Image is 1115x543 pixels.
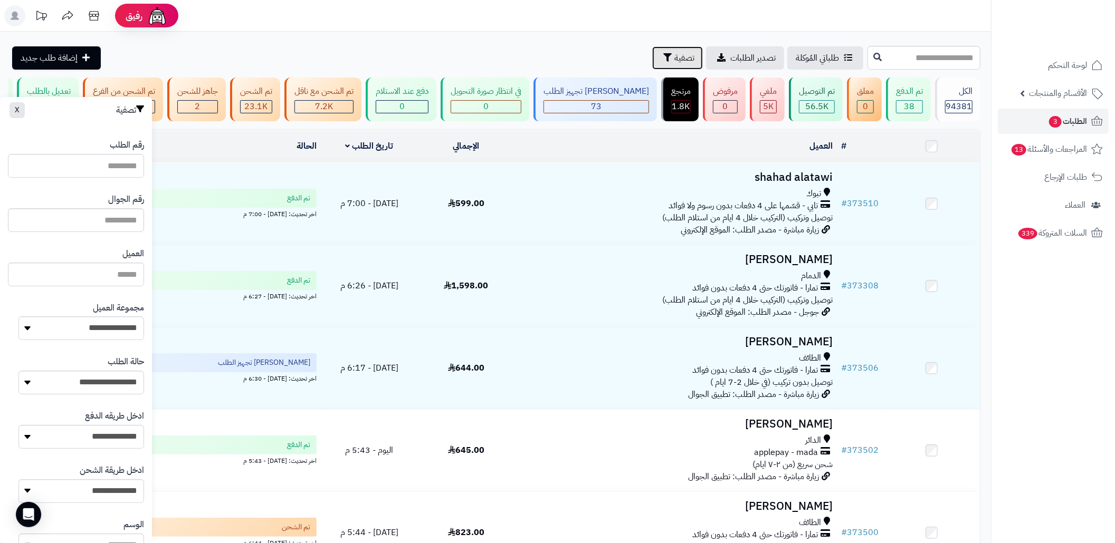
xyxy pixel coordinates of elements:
div: الكل [945,85,973,98]
a: ملغي 5K [748,77,787,121]
div: تم الشحن [240,85,272,98]
div: 0 [713,101,737,113]
div: تعديل بالطلب [27,85,71,98]
span: # [841,197,847,210]
span: تبوك [806,188,821,200]
span: 13 [1011,143,1026,156]
span: طلبات الإرجاع [1044,170,1087,185]
span: 2 [195,100,201,113]
a: تم التوصيل 56.5K [787,77,845,121]
span: اليوم - 5:43 م [345,444,393,457]
div: اخر تحديث: [DATE] - 6:30 م [15,372,317,383]
span: توصيل وتركيب (التركيب خلال 4 ايام من استلام الطلب) [662,294,833,306]
a: الإجمالي [453,140,479,152]
a: #373502 [841,444,879,457]
span: # [841,526,847,539]
span: زيارة مباشرة - مصدر الطلب: الموقع الإلكتروني [681,224,819,236]
span: تصدير الطلبات [730,52,776,64]
div: في انتظار صورة التحويل [451,85,521,98]
div: 0 [451,101,521,113]
a: المراجعات والأسئلة13 [998,137,1109,162]
div: اخر تحديث: [DATE] - 5:43 م [15,454,317,466]
span: زيارة مباشرة - مصدر الطلب: تطبيق الجوال [688,388,819,401]
div: 2 [178,101,217,113]
div: 0 [376,101,428,113]
span: المراجعات والأسئلة [1011,142,1087,157]
a: تحديثات المنصة [28,5,54,29]
div: تم التوصيل [799,85,835,98]
a: مرتجع 1.8K [659,77,701,121]
div: دفع عند الاستلام [376,85,428,98]
a: الحالة [297,140,317,152]
span: X [15,104,20,115]
span: الطلبات [1048,114,1087,129]
span: الأقسام والمنتجات [1029,86,1087,101]
img: logo-2.png [1043,21,1105,43]
button: X [9,102,25,118]
a: #373510 [841,197,879,210]
span: السلات المتروكة [1017,226,1087,240]
a: # [841,140,846,152]
span: الدائر [805,434,821,447]
label: مجموعة العميل [93,302,144,314]
span: 823.00 [448,526,484,539]
a: طلبات الإرجاع [998,164,1109,190]
span: [PERSON_NAME] تجهيز الطلب [218,357,310,368]
span: 1,598.00 [444,279,488,292]
div: 1806 [672,101,690,113]
div: جاهز للشحن [177,85,218,98]
span: طلباتي المُوكلة [796,52,839,64]
a: [PERSON_NAME] تجهيز الطلب 73 [531,77,659,121]
span: 23.1K [245,100,268,113]
a: الكل94381 [933,77,983,121]
label: حالة الطلب [108,356,144,368]
div: Open Intercom Messenger [16,502,41,527]
div: 73 [544,101,649,113]
a: دفع عند الاستلام 0 [364,77,439,121]
h3: [PERSON_NAME] [519,336,833,348]
a: تم الشحن من الفرع 340 [81,77,165,121]
span: # [841,279,847,292]
span: زيارة مباشرة - مصدر الطلب: تطبيق الجوال [688,470,819,483]
span: رفيق [126,9,142,22]
span: 73 [591,100,602,113]
a: #373308 [841,279,879,292]
span: applepay - mada [754,447,818,459]
a: طلباتي المُوكلة [787,46,863,70]
span: تمارا - فاتورتك حتى 4 دفعات بدون فوائد [692,529,818,541]
span: إضافة طلب جديد [21,52,78,64]
span: 644.00 [448,362,484,374]
span: العملاء [1065,198,1085,212]
span: 339 [1018,227,1038,239]
div: اخر تحديث: [DATE] - 6:27 م [15,290,317,301]
span: 1.8K [672,100,690,113]
span: # [841,362,847,374]
span: [DATE] - 6:17 م [340,362,398,374]
a: العملاء [998,192,1109,218]
span: 94381 [946,100,972,113]
a: السلات المتروكة339 [998,220,1109,246]
div: تم الشحن مع ناقل [294,85,354,98]
div: 56470 [799,101,834,113]
span: [DATE] - 5:44 م [340,526,398,539]
label: رقم الجوال [108,193,144,206]
div: 7223 [295,101,353,113]
div: ملغي [760,85,777,98]
div: 23099 [241,101,272,113]
h3: [PERSON_NAME] [519,418,833,430]
div: تم الدفع [896,85,923,98]
h3: [PERSON_NAME] [519,500,833,512]
label: ادخل طريقه الدفع [85,410,144,422]
span: 599.00 [448,197,484,210]
span: تم الشحن [282,522,310,532]
span: تم الدفع [287,275,310,286]
span: جوجل - مصدر الطلب: الموقع الإلكتروني [696,306,819,318]
div: 38 [897,101,922,113]
span: 645.00 [448,444,484,457]
span: تم الدفع [287,193,310,203]
span: شحن سريع (من ٢-٧ ايام) [752,458,833,471]
a: معلق 0 [845,77,884,121]
span: 0 [483,100,489,113]
h3: [PERSON_NAME] [519,254,833,266]
span: الدمام [801,270,821,282]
